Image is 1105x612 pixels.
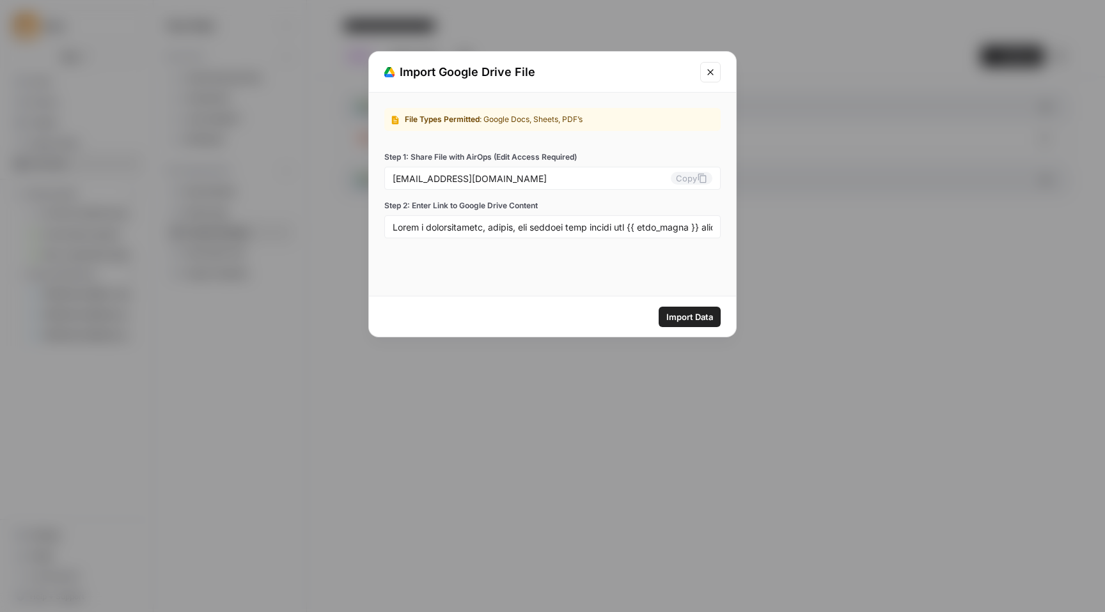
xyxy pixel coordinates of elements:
[405,114,480,124] span: File Types Permitted
[659,307,721,327] button: Import Data
[700,62,721,82] button: Close modal
[666,310,713,323] span: Import Data
[384,151,721,163] label: Step 1: Share File with AirOps (Edit Access Required)
[671,172,712,185] button: Copy
[393,221,712,233] input: e.g: https://docs.google.com/spreadsheets/d/example/edit?usp=sharing
[384,200,721,211] label: Step 2: Enter Link to Google Drive Content
[384,63,693,81] div: Import Google Drive File
[480,114,583,124] span: : Google Docs, Sheets, PDF’s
